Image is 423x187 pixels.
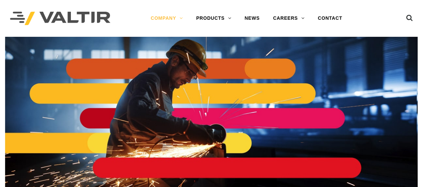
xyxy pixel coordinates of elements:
[311,12,349,25] a: CONTACT
[10,12,110,25] img: Valtir
[238,12,266,25] a: NEWS
[144,12,190,25] a: COMPANY
[267,12,311,25] a: CAREERS
[190,12,238,25] a: PRODUCTS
